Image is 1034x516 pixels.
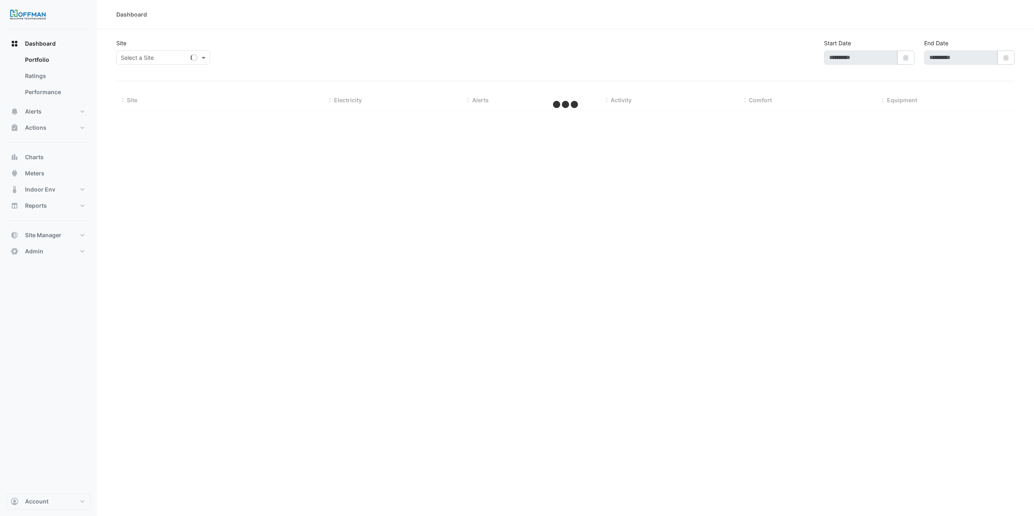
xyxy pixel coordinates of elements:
[887,97,917,103] span: Equipment
[924,39,948,47] label: End Date
[6,181,90,198] button: Indoor Env
[6,120,90,136] button: Actions
[611,97,632,103] span: Activity
[25,40,56,48] span: Dashboard
[6,149,90,165] button: Charts
[25,185,55,194] span: Indoor Env
[6,243,90,259] button: Admin
[25,169,44,177] span: Meters
[11,124,19,132] app-icon: Actions
[6,103,90,120] button: Alerts
[6,198,90,214] button: Reports
[25,153,44,161] span: Charts
[25,231,61,239] span: Site Manager
[11,169,19,177] app-icon: Meters
[11,231,19,239] app-icon: Site Manager
[127,97,137,103] span: Site
[116,10,147,19] div: Dashboard
[334,97,362,103] span: Electricity
[11,247,19,255] app-icon: Admin
[824,39,851,47] label: Start Date
[116,39,126,47] label: Site
[11,185,19,194] app-icon: Indoor Env
[25,107,42,116] span: Alerts
[25,124,46,132] span: Actions
[19,52,90,68] a: Portfolio
[11,202,19,210] app-icon: Reports
[19,68,90,84] a: Ratings
[472,97,489,103] span: Alerts
[6,165,90,181] button: Meters
[749,97,772,103] span: Comfort
[6,52,90,103] div: Dashboard
[19,84,90,100] a: Performance
[11,107,19,116] app-icon: Alerts
[11,40,19,48] app-icon: Dashboard
[25,497,48,505] span: Account
[6,493,90,510] button: Account
[10,6,46,23] img: Company Logo
[6,36,90,52] button: Dashboard
[25,202,47,210] span: Reports
[11,153,19,161] app-icon: Charts
[6,227,90,243] button: Site Manager
[25,247,43,255] span: Admin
